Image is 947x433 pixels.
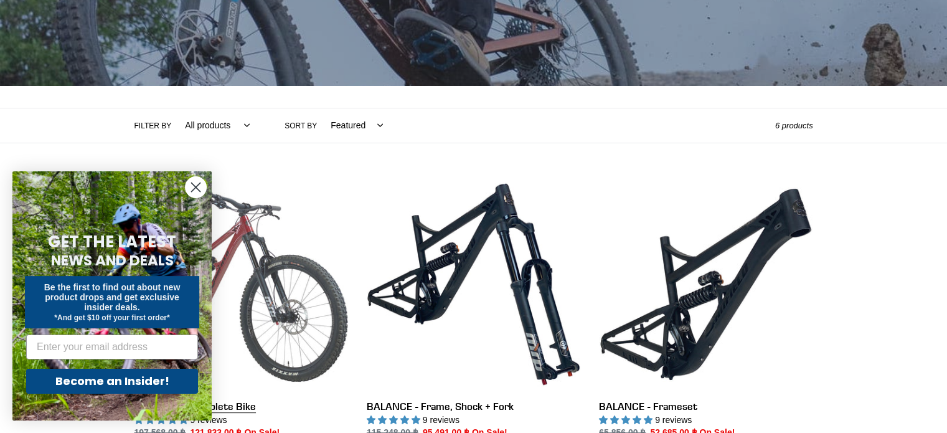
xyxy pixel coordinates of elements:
span: GET THE LATEST [48,231,176,253]
span: 6 products [775,121,813,130]
button: Close dialog [185,176,207,198]
label: Sort by [285,120,317,131]
button: Become an Insider! [26,369,198,394]
span: NEWS AND DEALS [51,250,174,270]
span: *And get $10 off your first order* [54,313,169,322]
input: Enter your email address [26,335,198,359]
span: Be the first to find out about new product drops and get exclusive insider deals. [44,282,181,312]
label: Filter by [134,120,172,131]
